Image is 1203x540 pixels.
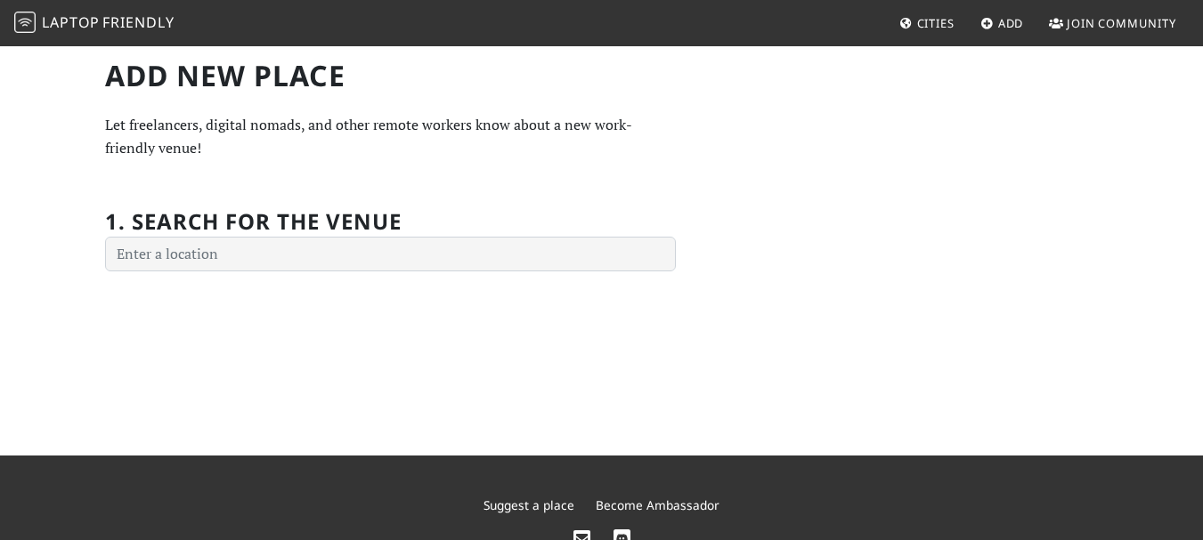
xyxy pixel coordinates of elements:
[917,15,955,31] span: Cities
[484,496,574,513] a: Suggest a place
[14,8,175,39] a: LaptopFriendly LaptopFriendly
[973,7,1031,39] a: Add
[596,496,719,513] a: Become Ambassador
[892,7,962,39] a: Cities
[42,12,100,32] span: Laptop
[14,12,36,33] img: LaptopFriendly
[105,59,676,93] h1: Add new Place
[998,15,1024,31] span: Add
[1042,7,1183,39] a: Join Community
[105,209,402,235] h2: 1. Search for the venue
[105,237,676,272] input: Enter a location
[105,114,676,159] p: Let freelancers, digital nomads, and other remote workers know about a new work-friendly venue!
[1067,15,1176,31] span: Join Community
[102,12,174,32] span: Friendly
